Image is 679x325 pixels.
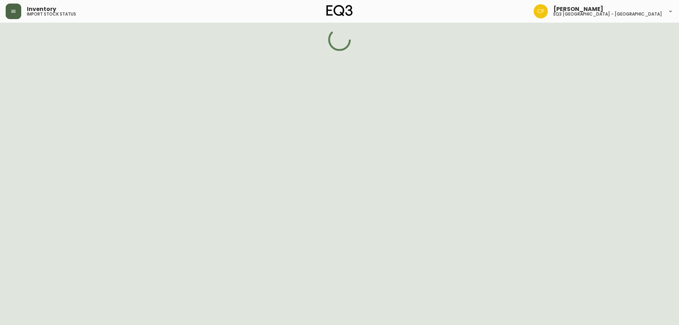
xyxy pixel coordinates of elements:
img: 6aeca34137a4ce1440782ad85f87d82f [534,4,548,18]
img: logo [326,5,353,16]
span: [PERSON_NAME] [553,6,603,12]
h5: eq3 [GEOGRAPHIC_DATA] - [GEOGRAPHIC_DATA] [553,12,662,16]
h5: import stock status [27,12,76,16]
span: Inventory [27,6,56,12]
